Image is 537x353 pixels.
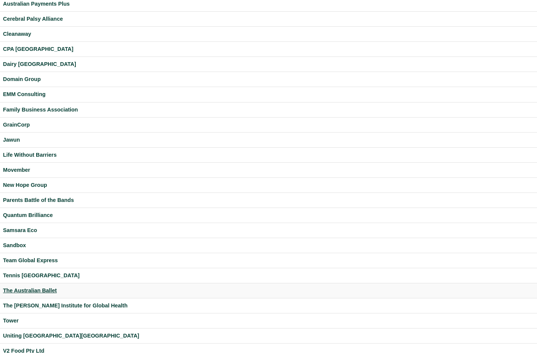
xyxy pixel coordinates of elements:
a: New Hope Group [3,181,534,189]
a: Domain Group [3,75,534,84]
a: Movember [3,166,534,174]
a: Cleanaway [3,30,534,38]
a: GrainCorp [3,121,534,129]
a: CPA [GEOGRAPHIC_DATA] [3,45,534,53]
a: Cerebral Palsy Alliance [3,15,534,23]
a: Family Business Association [3,105,534,114]
a: Sandbox [3,241,534,250]
a: Dairy [GEOGRAPHIC_DATA] [3,60,534,69]
a: Jawun [3,136,534,144]
a: Tower [3,316,534,325]
a: Life Without Barriers [3,151,534,159]
a: The Australian Ballet [3,286,534,295]
a: Tennis [GEOGRAPHIC_DATA] [3,271,534,280]
a: Uniting [GEOGRAPHIC_DATA][GEOGRAPHIC_DATA] [3,332,534,340]
a: The [PERSON_NAME] Institute for Global Health [3,301,534,310]
a: EMM Consulting [3,90,534,99]
a: Samsara Eco [3,226,534,235]
a: Team Global Express [3,256,534,265]
a: Quantum Brilliance [3,211,534,220]
a: Parents Battle of the Bands [3,196,534,205]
